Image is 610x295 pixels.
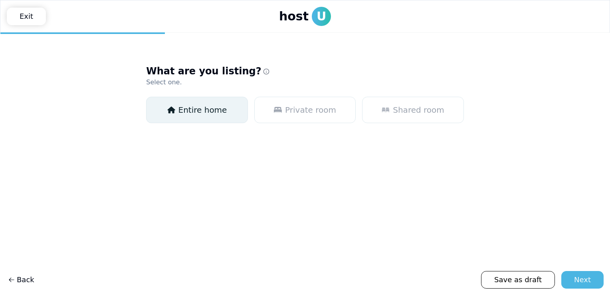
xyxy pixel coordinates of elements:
[146,65,269,78] button: What are you listing?
[146,97,248,123] button: Entire home
[312,7,331,26] span: U
[254,97,356,123] button: Private room
[8,274,34,285] span: Back
[279,9,309,24] span: host
[481,271,555,289] a: Save as draft
[574,274,591,285] div: Next
[7,8,46,25] a: Exit
[561,271,604,289] button: Next
[362,97,464,123] button: Shared room
[178,104,227,116] span: Entire home
[393,104,444,116] span: Shared room
[146,78,464,87] p: Select one.
[279,7,331,26] a: hostU
[285,104,336,116] span: Private room
[6,271,44,289] a: Back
